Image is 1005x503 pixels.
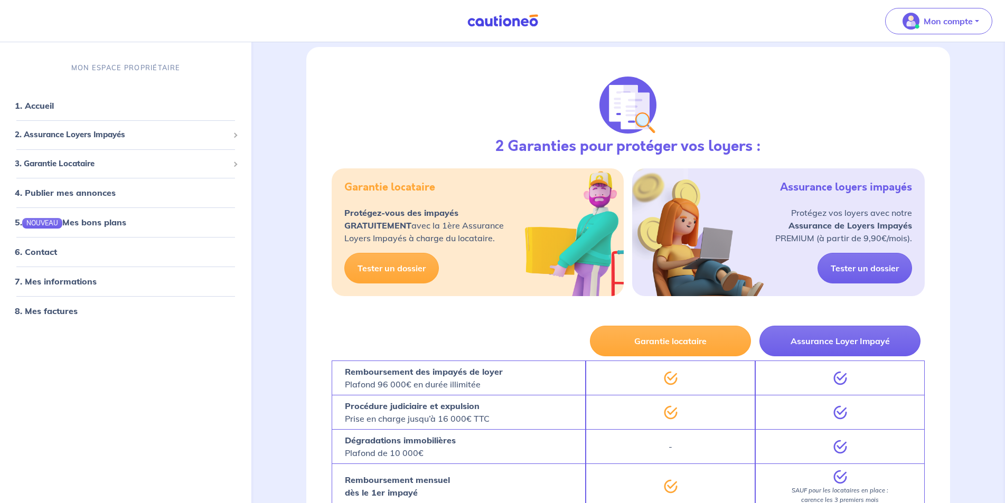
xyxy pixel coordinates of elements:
[495,138,761,156] h3: 2 Garanties pour protéger vos loyers :
[71,63,180,73] p: MON ESPACE PROPRIÉTAIRE
[4,154,247,174] div: 3. Garantie Locataire
[15,187,116,198] a: 4. Publier mes annonces
[15,158,229,170] span: 3. Garantie Locataire
[775,206,912,244] p: Protégez vos loyers avec notre PREMIUM (à partir de 9,90€/mois).
[15,217,126,227] a: 5.NOUVEAUMes bons plans
[15,129,229,141] span: 2. Assurance Loyers Impayés
[788,220,912,231] strong: Assurance de Loyers Impayés
[903,13,919,30] img: illu_account_valid_menu.svg
[345,474,450,498] strong: Remboursement mensuel dès le 1er impayé
[590,326,751,356] button: Garantie locataire
[463,14,542,27] img: Cautioneo
[4,271,247,292] div: 7. Mes informations
[344,181,435,194] h5: Garantie locataire
[15,100,54,111] a: 1. Accueil
[4,212,247,233] div: 5.NOUVEAUMes bons plans
[344,207,458,231] strong: Protégez-vous des impayés GRATUITEMENT
[885,8,992,34] button: illu_account_valid_menu.svgMon compte
[345,434,456,459] p: Plafond de 10 000€
[780,181,912,194] h5: Assurance loyers impayés
[599,77,656,134] img: justif-loupe
[4,301,247,322] div: 8. Mes factures
[586,429,755,463] div: -
[345,400,490,425] p: Prise en charge jusqu’à 16 000€ TTC
[15,277,97,287] a: 7. Mes informations
[4,125,247,145] div: 2. Assurance Loyers Impayés
[4,242,247,263] div: 6. Contact
[345,365,503,391] p: Plafond 96 000€ en durée illimitée
[15,306,78,317] a: 8. Mes factures
[345,435,456,445] strong: Dégradations immobilières
[344,206,504,244] p: avec la 1ère Assurance Loyers Impayés à charge du locataire.
[759,326,921,356] button: Assurance Loyer Impayé
[15,247,57,258] a: 6. Contact
[345,401,480,411] strong: Procédure judiciaire et expulsion
[818,253,912,283] a: Tester un dossier
[344,253,439,283] a: Tester un dossier
[924,15,973,27] p: Mon compte
[4,95,247,116] div: 1. Accueil
[345,366,503,377] strong: Remboursement des impayés de loyer
[4,182,247,203] div: 4. Publier mes annonces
